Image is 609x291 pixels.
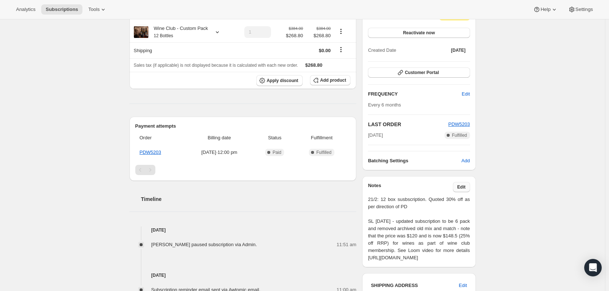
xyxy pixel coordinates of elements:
[335,46,347,54] button: Shipping actions
[457,155,474,167] button: Add
[135,165,351,175] nav: Pagination
[267,78,298,84] span: Apply discount
[368,196,470,261] span: 21/2: 12 box susbscription. Quoted 30% off as per direction of PD SL [DATE] - updated subscriptio...
[368,47,396,54] span: Created Date
[154,33,173,38] small: 12 Bottles
[368,121,448,128] h2: LAST ORDER
[451,47,466,53] span: [DATE]
[148,25,208,39] div: Wine Club - Custom Pack
[140,150,161,155] a: PDW5203
[151,242,257,247] span: [PERSON_NAME] paused subscription via Admin.
[257,134,293,141] span: Status
[129,272,357,279] h4: [DATE]
[297,134,346,141] span: Fulfillment
[457,184,466,190] span: Edit
[135,123,351,130] h2: Payment attempts
[457,88,474,100] button: Edit
[529,4,562,15] button: Help
[575,7,593,12] span: Settings
[88,7,100,12] span: Tools
[368,132,383,139] span: [DATE]
[307,32,331,39] span: $268.80
[141,195,357,203] h2: Timeline
[564,4,597,15] button: Settings
[368,67,470,78] button: Customer Portal
[368,102,401,108] span: Every 6 months
[286,32,303,39] span: $268.80
[337,241,356,248] span: 11:51 am
[368,28,470,38] button: Reactivate now
[371,282,459,289] h3: SHIPPING ADDRESS
[12,4,40,15] button: Analytics
[289,26,303,31] small: $384.00
[135,130,184,146] th: Order
[405,70,439,75] span: Customer Portal
[186,134,252,141] span: Billing date
[129,42,233,58] th: Shipping
[186,149,252,156] span: [DATE] · 12:00 pm
[448,121,470,127] a: PDW5203
[317,26,331,31] small: $384.00
[584,259,602,276] div: Open Intercom Messenger
[310,75,350,85] button: Add product
[256,75,303,86] button: Apply discount
[16,7,35,12] span: Analytics
[459,282,467,289] span: Edit
[305,62,322,68] span: $268.80
[403,30,435,36] span: Reactivate now
[368,90,462,98] h2: FREQUENCY
[41,4,82,15] button: Subscriptions
[462,90,470,98] span: Edit
[448,121,470,128] button: PDW5203
[453,182,470,192] button: Edit
[320,77,346,83] span: Add product
[316,150,331,155] span: Fulfilled
[461,157,470,164] span: Add
[368,157,461,164] h6: Batching Settings
[368,182,453,192] h3: Notes
[272,150,281,155] span: Paid
[129,226,357,234] h4: [DATE]
[335,27,347,35] button: Product actions
[134,63,298,68] span: Sales tax (if applicable) is not displayed because it is calculated with each new order.
[319,48,331,53] span: $0.00
[46,7,78,12] span: Subscriptions
[84,4,111,15] button: Tools
[447,45,470,55] button: [DATE]
[452,132,467,138] span: Fulfilled
[134,26,148,38] img: product img
[540,7,550,12] span: Help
